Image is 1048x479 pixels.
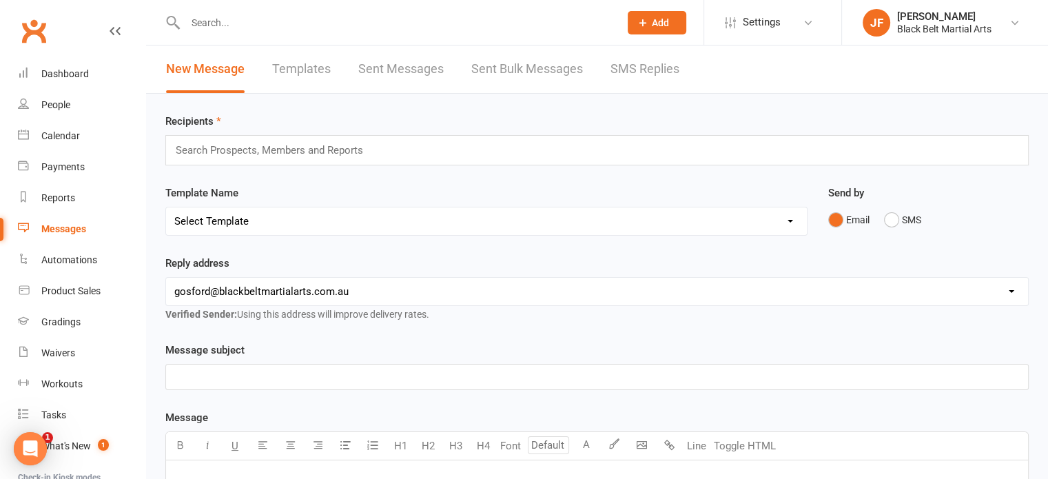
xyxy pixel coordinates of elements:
[41,378,83,389] div: Workouts
[387,432,414,460] button: H1
[41,316,81,327] div: Gradings
[652,17,669,28] span: Add
[41,440,91,451] div: What's New
[710,432,779,460] button: Toggle HTML
[18,90,145,121] a: People
[41,254,97,265] div: Automations
[18,152,145,183] a: Payments
[628,11,686,34] button: Add
[42,432,53,443] span: 1
[828,185,864,201] label: Send by
[221,432,249,460] button: U
[18,431,145,462] a: What's New1
[41,99,70,110] div: People
[414,432,442,460] button: H2
[165,185,238,201] label: Template Name
[863,9,890,37] div: JF
[18,59,145,90] a: Dashboard
[17,14,51,48] a: Clubworx
[165,409,208,426] label: Message
[18,183,145,214] a: Reports
[165,113,221,130] label: Recipients
[98,439,109,451] span: 1
[471,45,583,93] a: Sent Bulk Messages
[442,432,469,460] button: H3
[165,309,237,320] strong: Verified Sender:
[897,10,992,23] div: [PERSON_NAME]
[41,409,66,420] div: Tasks
[41,68,89,79] div: Dashboard
[18,214,145,245] a: Messages
[181,13,610,32] input: Search...
[41,130,80,141] div: Calendar
[610,45,679,93] a: SMS Replies
[41,347,75,358] div: Waivers
[165,309,429,320] span: Using this address will improve delivery rates.
[165,342,245,358] label: Message subject
[828,207,870,233] button: Email
[497,432,524,460] button: Font
[18,245,145,276] a: Automations
[18,121,145,152] a: Calendar
[166,45,245,93] a: New Message
[573,432,600,460] button: A
[41,223,86,234] div: Messages
[897,23,992,35] div: Black Belt Martial Arts
[174,141,376,159] input: Search Prospects, Members and Reports
[884,207,921,233] button: SMS
[14,432,47,465] div: Open Intercom Messenger
[232,440,238,452] span: U
[18,307,145,338] a: Gradings
[272,45,331,93] a: Templates
[41,285,101,296] div: Product Sales
[41,192,75,203] div: Reports
[41,161,85,172] div: Payments
[18,276,145,307] a: Product Sales
[18,400,145,431] a: Tasks
[683,432,710,460] button: Line
[18,338,145,369] a: Waivers
[18,369,145,400] a: Workouts
[528,436,569,454] input: Default
[469,432,497,460] button: H4
[165,255,229,272] label: Reply address
[358,45,444,93] a: Sent Messages
[743,7,781,38] span: Settings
